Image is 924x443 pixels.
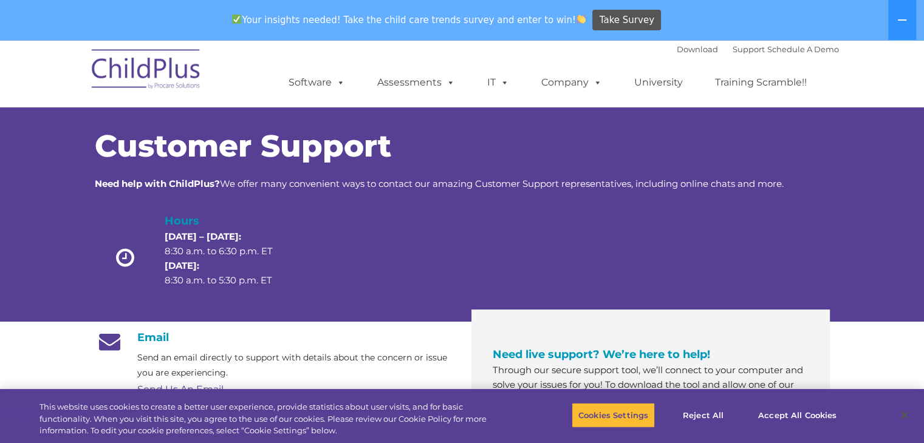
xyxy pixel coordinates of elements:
[95,178,784,189] span: We offer many convenient ways to contact our amazing Customer Support representatives, including ...
[891,402,918,428] button: Close
[572,402,655,428] button: Cookies Settings
[677,44,839,54] font: |
[227,8,591,32] span: Your insights needed! Take the child care trends survey and enter to win!
[365,70,467,95] a: Assessments
[86,41,207,101] img: ChildPlus by Procare Solutions
[622,70,695,95] a: University
[493,348,710,361] span: Need live support? We’re here to help!
[165,231,241,242] strong: [DATE] – [DATE]:
[137,350,453,380] p: Send an email directly to support with details about the concern or issue you are experiencing.
[95,331,453,344] h4: Email
[529,70,614,95] a: Company
[592,10,661,31] a: Take Survey
[475,70,521,95] a: IT
[39,401,508,437] div: This website uses cookies to create a better user experience, provide statistics about user visit...
[600,10,654,31] span: Take Survey
[751,402,843,428] button: Accept All Cookies
[165,229,293,288] p: 8:30 a.m. to 6:30 p.m. ET 8:30 a.m. to 5:30 p.m. ET
[577,15,586,24] img: 👏
[493,363,809,436] p: Through our secure support tool, we’ll connect to your computer and solve your issues for you! To...
[665,402,741,428] button: Reject All
[95,127,391,164] span: Customer Support
[276,70,357,95] a: Software
[733,44,765,54] a: Support
[165,212,293,229] h4: Hours
[232,15,241,24] img: ✅
[677,44,718,54] a: Download
[95,178,220,189] strong: Need help with ChildPlus?
[137,384,224,395] a: Send Us An Email
[165,260,199,271] strong: [DATE]:
[767,44,839,54] a: Schedule A Demo
[703,70,819,95] a: Training Scramble!!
